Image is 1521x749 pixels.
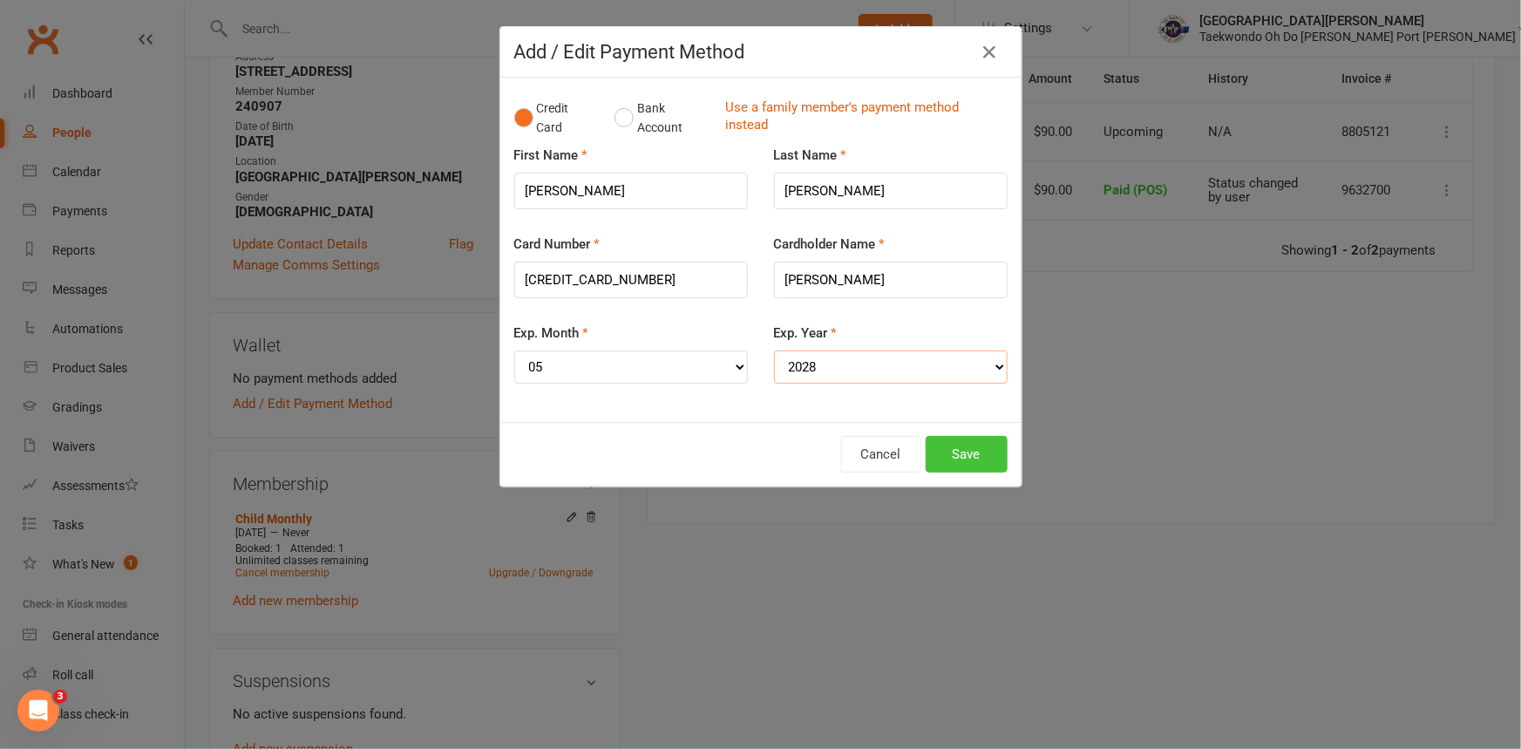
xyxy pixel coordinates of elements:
iframe: Intercom live chat [17,690,59,732]
a: Use a family member's payment method instead [725,99,999,138]
h4: Add / Edit Payment Method [514,41,1008,63]
label: Card Number [514,234,601,255]
button: Save [926,436,1008,473]
button: Close [976,38,1004,66]
label: Exp. Year [774,323,838,344]
button: Cancel [841,436,921,473]
label: Last Name [774,145,847,166]
label: Cardholder Name [774,234,886,255]
label: First Name [514,145,588,166]
input: XXXX-XXXX-XXXX-XXXX [514,262,748,298]
label: Exp. Month [514,323,589,344]
button: Credit Card [514,92,596,145]
span: 3 [53,690,67,704]
input: Name on card [774,262,1008,298]
button: Bank Account [615,92,711,145]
